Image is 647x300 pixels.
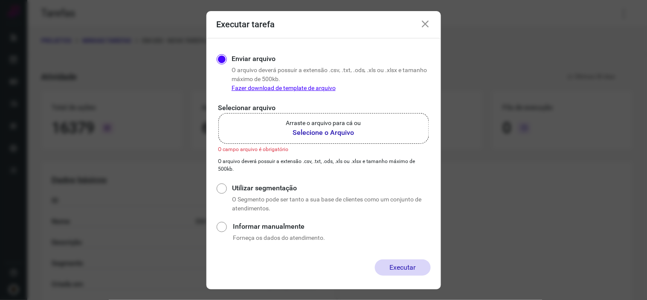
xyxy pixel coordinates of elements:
[233,221,430,232] label: Informar manualmente
[232,183,430,193] label: Utilizar segmentação
[233,233,430,242] p: Forneça os dados do atendimento.
[286,119,361,128] p: Arraste o arquivo para cá ou
[232,84,336,91] a: Fazer download de template de arquivo
[232,195,430,213] p: O Segmento pode ser tanto a sua base de clientes como um conjunto de atendimentos.
[375,259,431,276] button: Executar
[232,54,276,64] label: Enviar arquivo
[218,103,429,113] p: Selecionar arquivo
[218,146,289,152] span: O campo arquivo é obrigatório
[286,128,361,138] b: Selecione o Arquivo
[217,19,275,29] h3: Executar tarefa
[218,157,429,173] p: O arquivo deverá possuir a extensão .csv, .txt, .ods, .xls ou .xlsx e tamanho máximo de 500kb.
[232,66,431,93] p: O arquivo deverá possuir a extensão .csv, .txt, .ods, .xls ou .xlsx e tamanho máximo de 500kb.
